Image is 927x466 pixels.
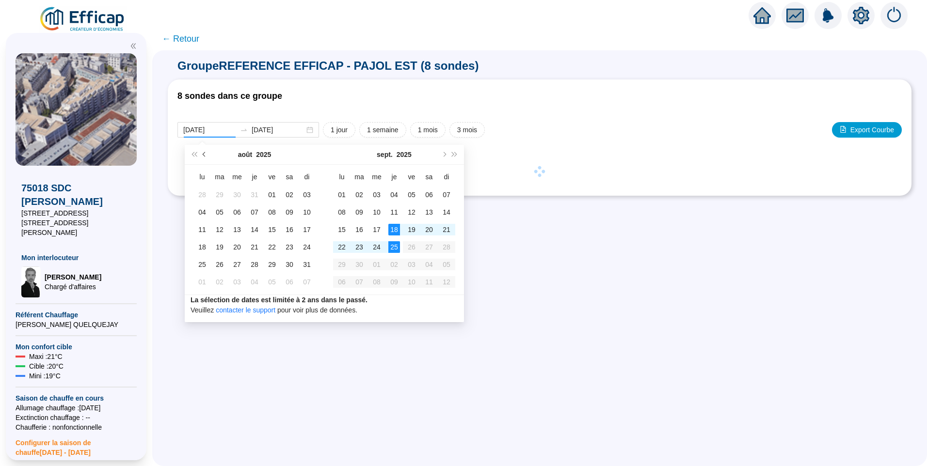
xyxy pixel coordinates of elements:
[301,259,313,270] div: 31
[21,266,41,297] img: Chargé d'affaires
[301,224,313,235] div: 17
[410,122,446,138] button: 1 mois
[196,224,208,235] div: 11
[403,256,420,273] td: 2025-10-03
[333,273,351,291] td: 2025-10-06
[196,276,208,288] div: 01
[441,189,452,201] div: 07
[351,221,368,238] td: 2025-09-16
[371,259,383,270] div: 01
[16,342,137,352] span: Mon confort cible
[16,393,137,403] span: Saison de chauffe en cours
[333,221,351,238] td: 2025-09-15
[199,145,210,164] button: Mois précédent (PageUp)
[298,256,316,273] td: 2025-08-31
[333,238,351,256] td: 2025-09-22
[16,422,137,432] span: Chaufferie : non fonctionnelle
[351,273,368,291] td: 2025-10-07
[228,238,246,256] td: 2025-08-20
[388,259,400,270] div: 02
[21,208,131,218] span: [STREET_ADDRESS]
[214,189,225,201] div: 29
[193,256,211,273] td: 2025-08-25
[420,186,438,203] td: 2025-09-06
[449,122,485,138] button: 3 mois
[29,352,63,361] span: Maxi : 21 °C
[249,206,260,218] div: 07
[441,276,452,288] div: 12
[130,43,137,49] span: double-left
[298,273,316,291] td: 2025-09-07
[298,203,316,221] td: 2025-08-10
[231,189,243,201] div: 30
[336,241,348,253] div: 22
[333,186,351,203] td: 2025-09-01
[403,186,420,203] td: 2025-09-05
[301,276,313,288] div: 07
[815,2,842,29] img: alerts
[228,203,246,221] td: 2025-08-06
[441,241,452,253] div: 28
[832,122,902,138] button: Export Courbe
[368,256,385,273] td: 2025-10-01
[385,203,403,221] td: 2025-09-11
[420,238,438,256] td: 2025-09-27
[449,145,460,164] button: Année prochaine (Ctrl + droite)
[246,186,263,203] td: 2025-07-31
[266,259,278,270] div: 29
[191,296,368,304] strong: La sélection de dates est limitée à 2 ans dans le passé.
[438,273,455,291] td: 2025-10-12
[388,206,400,218] div: 11
[228,169,246,186] th: me
[284,276,295,288] div: 06
[298,186,316,203] td: 2025-08-03
[786,7,804,24] span: fund
[45,282,101,292] span: Chargé d'affaires
[403,221,420,238] td: 2025-09-19
[438,203,455,221] td: 2025-09-14
[403,169,420,186] th: ve
[353,189,365,201] div: 02
[406,241,417,253] div: 26
[438,186,455,203] td: 2025-09-07
[388,276,400,288] div: 09
[249,241,260,253] div: 21
[438,221,455,238] td: 2025-09-21
[177,91,282,101] span: 8 sondes dans ce groupe
[249,276,260,288] div: 04
[211,238,228,256] td: 2025-08-19
[351,186,368,203] td: 2025-09-02
[263,238,281,256] td: 2025-08-22
[388,224,400,235] div: 18
[263,186,281,203] td: 2025-08-01
[371,241,383,253] div: 24
[246,256,263,273] td: 2025-08-28
[16,320,137,329] span: [PERSON_NAME] QUELQUEJAY
[353,241,365,253] div: 23
[353,224,365,235] div: 16
[333,256,351,273] td: 2025-09-29
[351,256,368,273] td: 2025-09-30
[191,295,458,315] div: Veuillez pour voir plus de données.
[457,125,477,135] span: 3 mois
[193,221,211,238] td: 2025-08-11
[406,189,417,201] div: 05
[256,145,271,164] button: Choisissez une année
[193,273,211,291] td: 2025-09-01
[16,413,137,422] span: Exctinction chauffage : --
[281,273,298,291] td: 2025-09-06
[336,189,348,201] div: 01
[21,181,131,208] span: 75018 SDC [PERSON_NAME]
[371,206,383,218] div: 10
[333,203,351,221] td: 2025-09-08
[246,169,263,186] th: je
[298,238,316,256] td: 2025-08-24
[420,256,438,273] td: 2025-10-04
[371,276,383,288] div: 08
[377,145,393,164] button: Choisissez un mois
[246,273,263,291] td: 2025-09-04
[388,241,400,253] div: 25
[284,189,295,201] div: 02
[249,259,260,270] div: 28
[231,259,243,270] div: 27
